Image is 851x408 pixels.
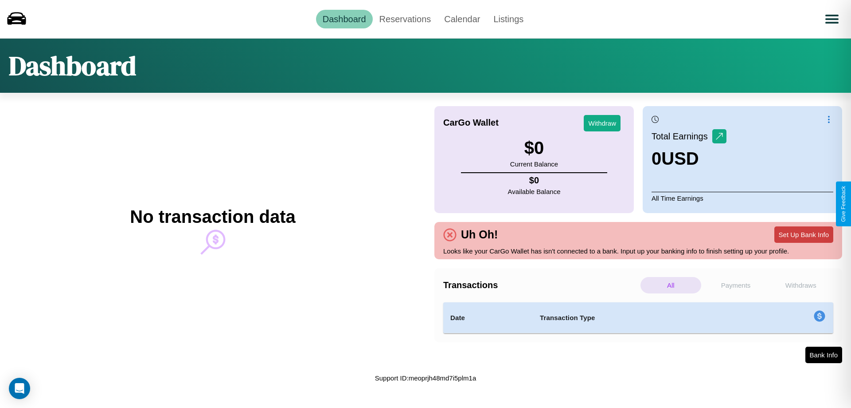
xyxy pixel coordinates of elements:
[457,228,502,241] h4: Uh Oh!
[820,7,844,32] button: Open menu
[508,186,561,198] p: Available Balance
[9,378,30,399] div: Open Intercom Messenger
[443,245,833,257] p: Looks like your CarGo Wallet has isn't connected to a bank. Input up your banking info to finish ...
[508,175,561,186] h4: $ 0
[540,313,741,323] h4: Transaction Type
[443,280,638,290] h4: Transactions
[706,277,766,293] p: Payments
[443,118,499,128] h4: CarGo Wallet
[584,115,621,131] button: Withdraw
[316,10,373,28] a: Dashboard
[774,226,833,243] button: Set Up Bank Info
[652,128,712,144] p: Total Earnings
[130,207,295,227] h2: No transaction data
[770,277,831,293] p: Withdraws
[487,10,530,28] a: Listings
[437,10,487,28] a: Calendar
[443,302,833,333] table: simple table
[450,313,526,323] h4: Date
[510,138,558,158] h3: $ 0
[510,158,558,170] p: Current Balance
[840,186,847,222] div: Give Feedback
[373,10,438,28] a: Reservations
[652,192,833,204] p: All Time Earnings
[805,347,842,363] button: Bank Info
[640,277,701,293] p: All
[375,372,476,384] p: Support ID: meoprjh48md7i5plm1a
[9,48,136,84] h1: Dashboard
[652,149,726,169] h3: 0 USD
